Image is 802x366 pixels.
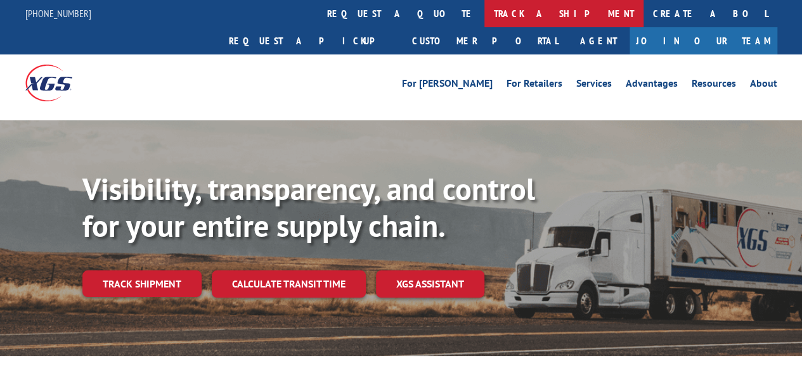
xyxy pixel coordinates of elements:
[212,270,366,298] a: Calculate transit time
[630,27,777,54] a: Join Our Team
[25,7,91,20] a: [PHONE_NUMBER]
[402,79,493,92] a: For [PERSON_NAME]
[403,27,567,54] a: Customer Portal
[750,79,777,92] a: About
[507,79,562,92] a: For Retailers
[567,27,630,54] a: Agent
[692,79,736,92] a: Resources
[219,27,403,54] a: Request a pickup
[376,270,484,298] a: XGS ASSISTANT
[82,169,535,245] b: Visibility, transparency, and control for your entire supply chain.
[82,270,202,297] a: Track shipment
[626,79,678,92] a: Advantages
[576,79,612,92] a: Services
